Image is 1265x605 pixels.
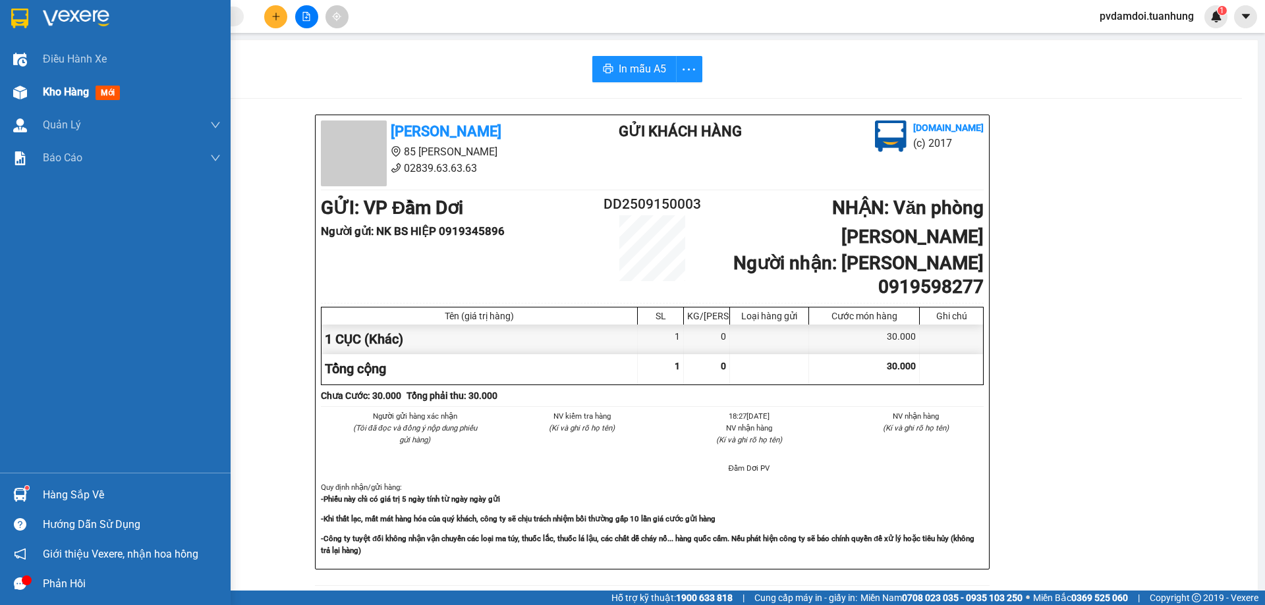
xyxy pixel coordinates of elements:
[860,591,1023,605] span: Miền Nam
[611,591,733,605] span: Hỗ trợ kỹ thuật:
[716,435,782,444] i: (Kí và ghi rõ họ tên)
[391,123,501,140] b: [PERSON_NAME]
[43,546,198,562] span: Giới thiệu Vexere, nhận hoa hồng
[592,56,677,82] button: printerIn mẫu A5
[1240,11,1252,22] span: caret-down
[676,592,733,603] strong: 1900 633 818
[677,61,702,78] span: more
[913,135,984,151] li: (c) 2017
[1234,5,1257,28] button: caret-down
[619,123,742,140] b: Gửi khách hàng
[902,592,1023,603] strong: 0708 023 035 - 0935 103 250
[1033,591,1128,605] span: Miền Bắc
[321,160,566,176] li: 02839.63.63.63
[13,86,27,99] img: warehouse-icon
[353,423,477,444] i: (Tôi đã đọc và đồng ý nộp dung phiếu gửi hàng)
[14,548,26,560] span: notification
[849,410,984,422] li: NV nhận hàng
[597,194,708,215] h2: DD2509150003
[391,163,401,173] span: phone
[1218,6,1227,15] sup: 1
[11,9,28,28] img: logo-vxr
[322,325,638,354] div: 1 CỤC (Khác)
[43,51,107,67] span: Điều hành xe
[271,12,281,21] span: plus
[641,311,680,321] div: SL
[812,311,916,321] div: Cước món hàng
[1192,593,1201,602] span: copyright
[13,488,27,502] img: warehouse-icon
[687,311,726,321] div: KG/[PERSON_NAME]
[733,252,984,298] b: Người nhận : [PERSON_NAME] 0919598277
[923,311,980,321] div: Ghi chú
[325,5,349,28] button: aim
[619,61,666,77] span: In mẫu A5
[6,45,251,62] li: 02839.63.63.63
[76,48,86,59] span: phone
[210,153,221,163] span: down
[887,361,916,371] span: 30.000
[25,486,29,490] sup: 1
[43,515,221,535] div: Hướng dẫn sử dụng
[325,311,634,321] div: Tên (giá trị hàng)
[684,325,730,354] div: 0
[321,197,463,219] b: GỬI : VP Đầm Dơi
[809,325,920,354] div: 30.000
[14,577,26,590] span: message
[321,144,566,160] li: 85 [PERSON_NAME]
[391,146,401,157] span: environment
[43,485,221,505] div: Hàng sắp về
[1071,592,1128,603] strong: 0369 525 060
[210,120,221,130] span: down
[515,410,650,422] li: NV kiểm tra hàng
[332,12,341,21] span: aim
[321,390,401,401] b: Chưa Cước : 30.000
[96,86,120,100] span: mới
[721,361,726,371] span: 0
[43,149,82,166] span: Báo cáo
[1210,11,1222,22] img: icon-new-feature
[913,122,984,133] b: [DOMAIN_NAME]
[1089,8,1204,24] span: pvdamdoi.tuanhung
[347,410,483,422] li: Người gửi hàng xác nhận
[76,9,186,25] b: [PERSON_NAME]
[1220,6,1224,15] span: 1
[321,481,984,556] div: Quy định nhận/gửi hàng :
[1026,595,1030,600] span: ⚪️
[743,591,745,605] span: |
[832,197,984,248] b: NHẬN : Văn phòng [PERSON_NAME]
[6,82,148,104] b: GỬI : VP Đầm Dơi
[675,361,680,371] span: 1
[549,423,615,433] i: (Kí và ghi rõ họ tên)
[676,56,702,82] button: more
[14,518,26,531] span: question-circle
[638,325,684,354] div: 1
[264,5,287,28] button: plus
[754,591,857,605] span: Cung cấp máy in - giấy in:
[13,53,27,66] img: warehouse-icon
[875,120,907,152] img: logo.jpg
[13,118,27,132] img: warehouse-icon
[321,224,505,238] b: Người gửi : NK BS HIỆP 0919345896
[1138,591,1140,605] span: |
[321,494,500,504] strong: -Phiếu này chỉ có giá trị 5 ngày tính từ ngày ngày gửi
[13,151,27,165] img: solution-icon
[681,422,817,434] li: NV nhận hàng
[681,462,817,474] li: Đầm Dơi PV
[733,311,805,321] div: Loại hàng gửi
[603,63,613,76] span: printer
[321,514,716,523] strong: -Khi thất lạc, mất mát hàng hóa của quý khách, công ty sẽ chịu trách nhiệm bồi thường gấp 10 lần ...
[43,117,81,133] span: Quản Lý
[43,86,89,98] span: Kho hàng
[295,5,318,28] button: file-add
[321,534,974,555] strong: -Công ty tuyệt đối không nhận vận chuyển các loại ma túy, thuốc lắc, thuốc lá lậu, các chất dễ ch...
[325,361,386,377] span: Tổng cộng
[681,410,817,422] li: 18:27[DATE]
[302,12,311,21] span: file-add
[76,32,86,42] span: environment
[883,423,949,433] i: (Kí và ghi rõ họ tên)
[407,390,497,401] b: Tổng phải thu: 30.000
[43,574,221,594] div: Phản hồi
[6,29,251,45] li: 85 [PERSON_NAME]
